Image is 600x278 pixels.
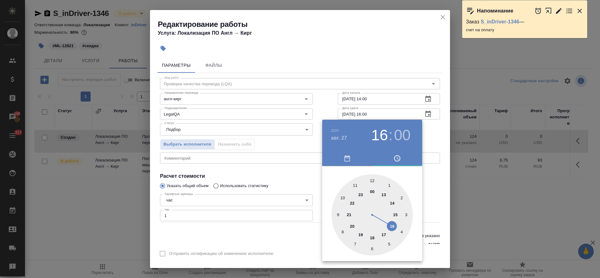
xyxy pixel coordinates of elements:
h3: : [388,127,392,144]
button: Отложить [534,7,542,15]
a: S_inDriver-1346 [481,19,519,24]
p: Заказ — [466,19,583,25]
button: Закрыть [576,7,583,15]
button: 00 [394,127,411,144]
button: 16 [371,127,388,144]
button: Открыть в новой вкладке [545,4,552,17]
button: Редактировать [555,7,562,15]
button: Перейти в todo [566,7,573,15]
button: 2025 [331,129,339,132]
button: авг. 27 [331,134,347,142]
p: счет на оплату [466,27,583,33]
p: Напоминание [477,8,513,14]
